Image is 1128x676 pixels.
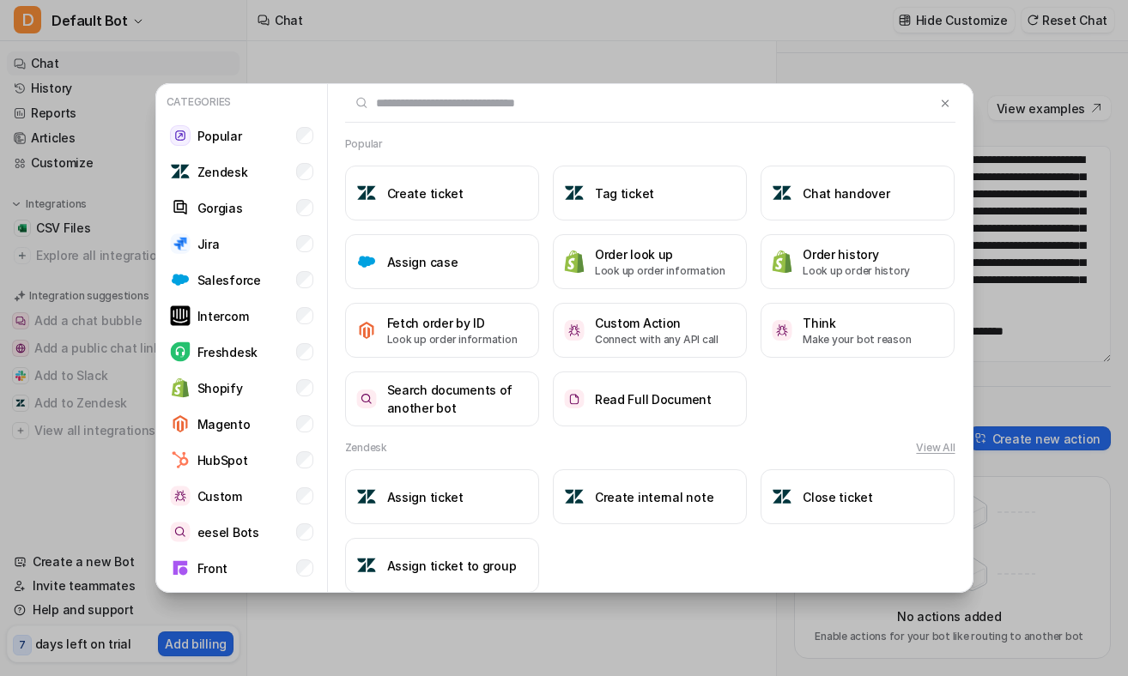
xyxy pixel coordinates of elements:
button: Search documents of another botSearch documents of another bot [345,371,539,426]
button: Order look upOrder look upLook up order information [553,234,747,289]
h3: Fetch order by ID [387,314,518,332]
h3: Think [803,314,911,332]
button: Fetch order by IDFetch order by IDLook up order information [345,303,539,358]
h2: Zendesk [345,440,387,456]
img: Read Full Document [564,389,585,409]
p: Salesforce [197,271,261,289]
p: Look up order information [595,263,725,279]
button: Chat handoverChat handover [761,166,955,220]
p: Gorgias [197,199,243,217]
button: Tag ticketTag ticket [553,166,747,220]
button: Assign ticket to groupAssign ticket to group [345,538,539,593]
h3: Assign case [387,253,458,271]
h3: Custom Action [595,314,719,332]
p: Connect with any API call [595,332,719,347]
p: HubSpot [197,451,248,469]
button: Read Full DocumentRead Full Document [553,371,747,426]
img: Order history [772,250,792,273]
p: Shopify [197,379,243,397]
p: Make your bot reason [803,332,911,347]
p: Freshdesk [197,343,258,361]
p: Intercom [197,307,249,325]
p: Custom [197,487,242,505]
img: Fetch order by ID [356,320,377,341]
p: Look up order history [803,263,910,279]
img: Close ticket [772,486,792,507]
img: Think [772,320,792,340]
p: Jira [197,235,220,253]
img: Custom Action [564,320,585,340]
p: Popular [197,127,242,145]
h3: Close ticket [803,488,873,506]
button: Order historyOrder historyLook up order history [761,234,955,289]
img: Search documents of another bot [356,389,377,409]
h3: Order history [803,245,910,263]
h3: Assign ticket to group [387,557,517,575]
h3: Chat handover [803,184,889,202]
h3: Search documents of another bot [387,381,528,417]
button: Create ticketCreate ticket [345,166,539,220]
h3: Tag ticket [595,184,654,202]
button: Close ticketClose ticket [761,469,955,524]
img: Tag ticket [564,183,585,203]
img: Chat handover [772,183,792,203]
button: Custom ActionCustom ActionConnect with any API call [553,303,747,358]
img: Order look up [564,250,585,273]
img: Assign ticket to group [356,555,377,576]
h3: Read Full Document [595,390,712,408]
p: Zendesk [197,163,248,181]
h2: Popular [345,136,383,152]
img: Create ticket [356,183,377,203]
h3: Create internal note [595,488,713,506]
button: Create internal noteCreate internal note [553,469,747,524]
p: Look up order information [387,332,518,347]
p: Categories [163,91,320,113]
button: View All [916,440,955,456]
button: ThinkThinkMake your bot reason [761,303,955,358]
button: Assign caseAssign case [345,234,539,289]
p: Front [197,559,228,577]
button: Assign ticketAssign ticket [345,469,539,524]
h3: Assign ticket [387,488,464,506]
p: Magento [197,415,251,433]
img: Assign case [356,251,377,272]
h3: Create ticket [387,184,464,202]
h3: Order look up [595,245,725,263]
p: eesel Bots [197,523,259,541]
img: Create internal note [564,486,585,507]
img: Assign ticket [356,486,377,507]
